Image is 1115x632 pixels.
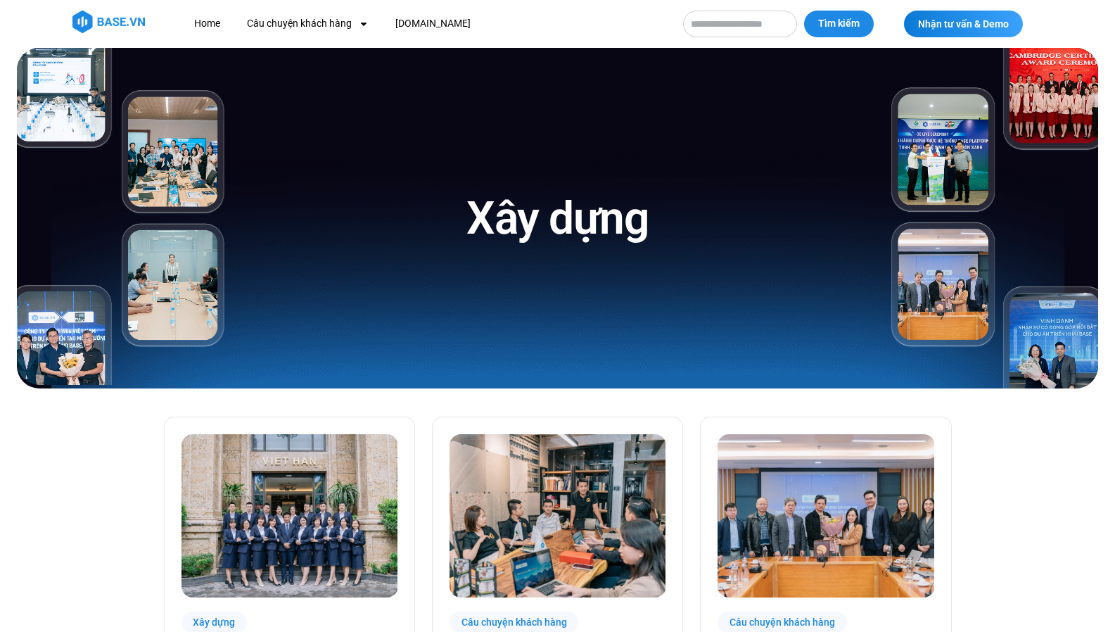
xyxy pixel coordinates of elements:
[184,11,231,37] a: Home
[184,11,669,37] nav: Menu
[904,11,1023,37] a: Nhận tư vấn & Demo
[236,11,379,37] a: Câu chuyện khách hàng
[385,11,481,37] a: [DOMAIN_NAME]
[466,189,648,248] h1: Xây dựng
[918,19,1009,29] span: Nhận tư vấn & Demo
[818,17,860,31] span: Tìm kiếm
[804,11,874,37] button: Tìm kiếm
